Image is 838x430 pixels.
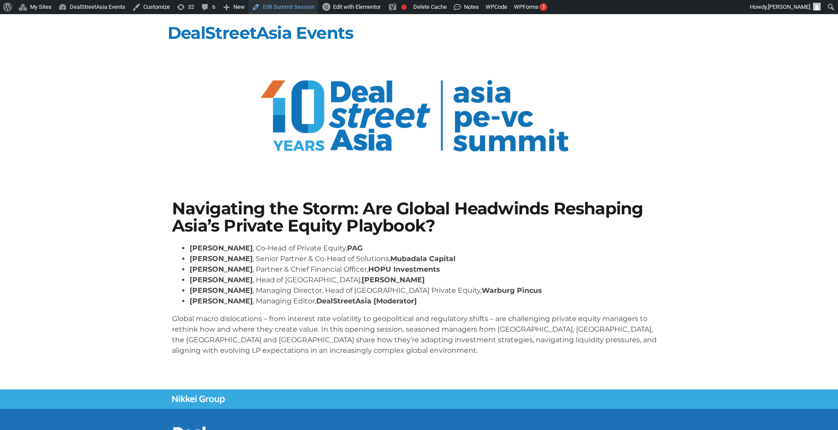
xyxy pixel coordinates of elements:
[539,3,547,11] div: 3
[190,254,666,264] li: , Senior Partner & Co-Head of Solutions,
[362,276,425,284] strong: [PERSON_NAME]
[172,200,666,234] h1: Navigating the Storm: Are Global Headwinds Reshaping Asia’s Private Equity Playbook?
[172,314,666,356] p: Global macro dislocations – from interest rate volatility to geopolitical and regulatory shifts –...
[368,265,440,273] strong: HOPU Investments
[190,244,253,252] strong: [PERSON_NAME]
[768,4,810,10] span: [PERSON_NAME]
[190,297,253,305] strong: [PERSON_NAME]
[190,254,253,263] strong: [PERSON_NAME]
[347,244,363,252] strong: PAG
[190,276,253,284] strong: [PERSON_NAME]
[190,275,666,285] li: , Head of [GEOGRAPHIC_DATA],
[316,297,417,305] strong: DealStreetAsia [Moderator]
[190,243,666,254] li: , Co-Head of Private Equity,
[482,286,542,295] strong: Warburg Pincus
[190,285,666,296] li: , Managing Director, Head of [GEOGRAPHIC_DATA] Private Equity,
[190,286,253,295] strong: [PERSON_NAME]
[168,22,353,43] a: DealStreetAsia Events
[333,4,381,10] span: Edit with Elementor
[390,254,456,263] strong: Mubadala Capital
[401,4,407,10] div: Focus keyphrase not set
[172,395,225,404] img: Nikkei Group
[190,264,666,275] li: , Partner & Chief Financial Officer,
[190,265,253,273] strong: [PERSON_NAME]
[190,296,666,307] li: , Managing Editor,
